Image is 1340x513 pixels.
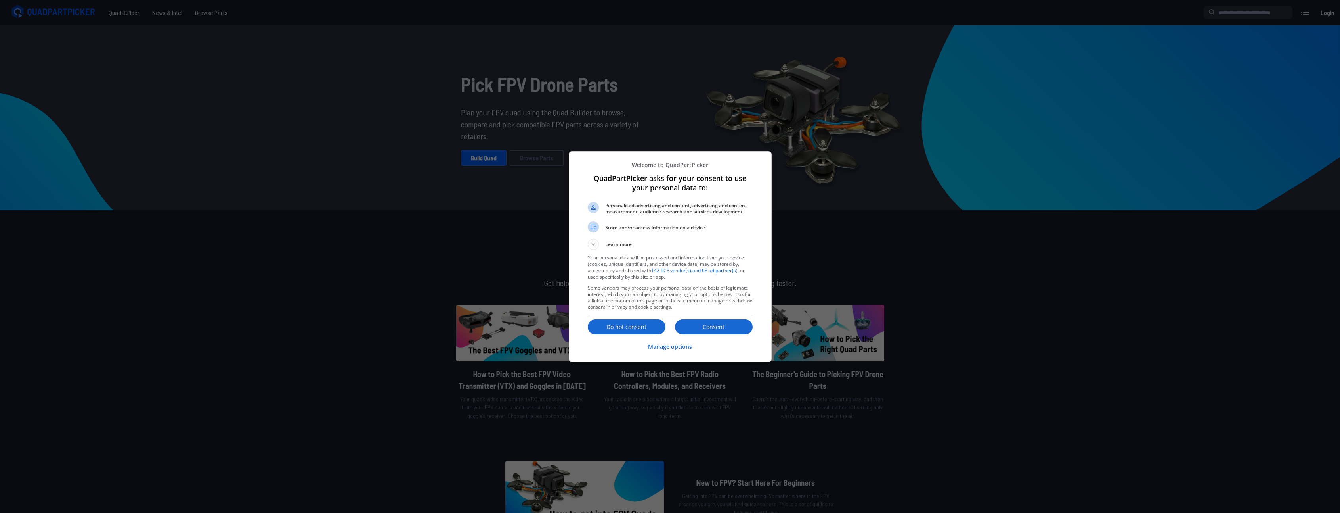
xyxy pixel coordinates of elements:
[588,319,665,334] button: Do not consent
[588,323,665,331] p: Do not consent
[651,267,738,274] a: 142 TCF vendor(s) and 68 ad partner(s)
[675,319,753,334] button: Consent
[569,151,772,362] div: QuadPartPicker asks for your consent to use your personal data to:
[648,338,692,355] button: Manage options
[588,161,753,169] p: Welcome to QuadPartPicker
[605,225,753,231] span: Store and/or access information on a device
[588,173,753,192] h1: QuadPartPicker asks for your consent to use your personal data to:
[675,323,753,331] p: Consent
[588,255,753,280] p: Your personal data will be processed and information from your device (cookies, unique identifier...
[605,241,632,250] span: Learn more
[648,343,692,351] p: Manage options
[605,202,753,215] span: Personalised advertising and content, advertising and content measurement, audience research and ...
[588,239,753,250] button: Learn more
[588,285,753,310] p: Some vendors may process your personal data on the basis of legitimate interest, which you can ob...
